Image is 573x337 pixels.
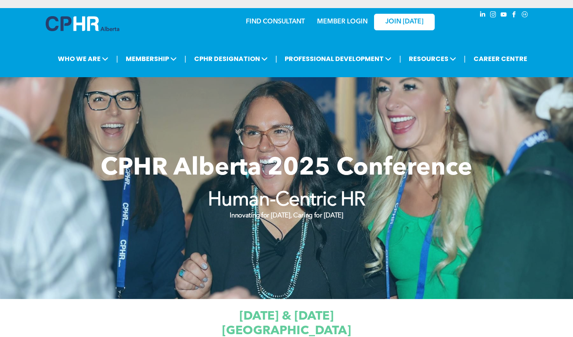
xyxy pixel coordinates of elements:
strong: Human-Centric HR [208,191,366,210]
img: A blue and white logo for cp alberta [46,16,119,31]
a: facebook [510,10,519,21]
span: CPHR Alberta 2025 Conference [101,156,472,181]
li: | [275,51,277,67]
a: CAREER CENTRE [471,51,530,66]
span: CPHR DESIGNATION [192,51,270,66]
span: PROFESSIONAL DEVELOPMENT [282,51,394,66]
li: | [464,51,466,67]
span: WHO WE ARE [55,51,111,66]
a: MEMBER LOGIN [317,19,368,25]
a: JOIN [DATE] [374,14,435,30]
span: [GEOGRAPHIC_DATA] [222,325,351,337]
strong: Innovating for [DATE], Caring for [DATE] [230,213,343,219]
li: | [399,51,401,67]
a: youtube [499,10,508,21]
a: linkedin [478,10,487,21]
span: MEMBERSHIP [123,51,179,66]
li: | [184,51,186,67]
span: [DATE] & [DATE] [239,310,334,322]
span: RESOURCES [406,51,459,66]
a: FIND CONSULTANT [246,19,305,25]
a: Social network [520,10,529,21]
a: instagram [489,10,498,21]
li: | [116,51,118,67]
span: JOIN [DATE] [385,18,423,26]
